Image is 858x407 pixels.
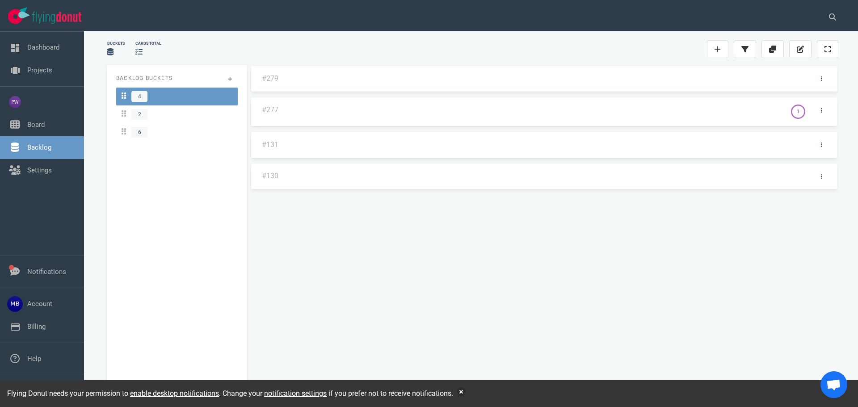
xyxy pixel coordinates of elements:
a: #131 [262,140,278,149]
p: Backlog Buckets [116,74,238,82]
div: 1 [797,108,799,116]
span: Flying Donut needs your permission to [7,389,219,398]
span: . Change your if you prefer not to receive notifications. [219,389,453,398]
div: Open de chat [820,371,847,398]
a: notification settings [264,389,327,398]
a: Board [27,121,45,129]
a: Dashboard [27,43,59,51]
a: Help [27,355,41,363]
img: Flying Donut text logo [32,12,81,24]
span: 6 [131,127,147,138]
a: Billing [27,323,46,331]
a: 4 [116,88,238,105]
div: cards total [135,41,161,46]
a: #279 [262,74,278,83]
a: Notifications [27,268,66,276]
div: Buckets [107,41,125,46]
a: #130 [262,172,278,180]
a: Projects [27,66,52,74]
a: enable desktop notifications [130,389,219,398]
span: 4 [131,91,147,102]
a: Account [27,300,52,308]
a: 2 [116,105,238,123]
a: Backlog [27,143,51,151]
a: Settings [27,166,52,174]
a: #277 [262,105,278,114]
a: 6 [116,123,238,141]
span: 2 [131,109,147,120]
